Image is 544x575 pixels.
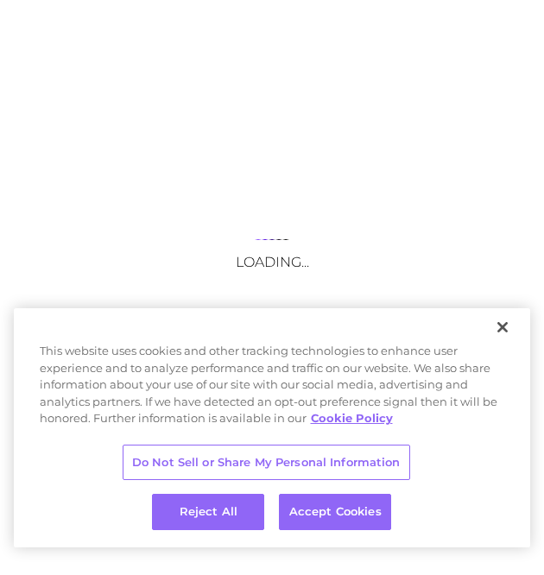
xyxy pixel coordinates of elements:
[484,308,522,346] button: Close
[152,494,264,530] button: Reject All
[14,343,531,436] div: This website uses cookies and other tracking technologies to enhance user experience and to analy...
[279,494,391,530] button: Accept Cookies
[311,411,393,425] a: More information about your privacy, opens in a new tab
[123,445,410,481] button: Do Not Sell or Share My Personal Information, Opens the preference center dialog
[14,308,531,547] div: Privacy
[14,308,531,547] div: Cookie banner
[99,254,445,270] h3: Loading...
